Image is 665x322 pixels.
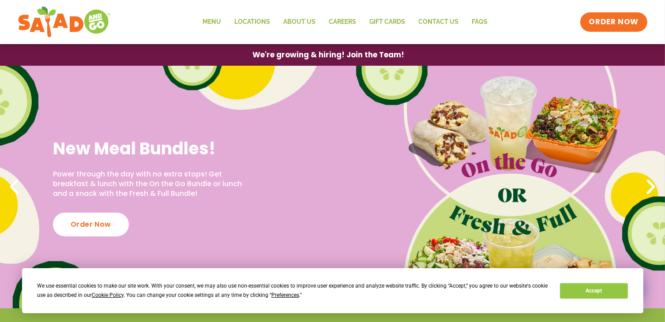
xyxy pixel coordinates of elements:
h2: New Meal Bundles! [53,138,255,159]
a: GIFT CARDS [363,12,412,32]
a: About Us [277,12,323,32]
nav: Menu [196,12,495,32]
span: Cookie Policy [92,292,124,298]
a: Menu [196,12,228,32]
img: new-SAG-logo-768×292 [18,4,111,40]
p: Power through the day with no extra stops! Get breakfast & lunch with the On the Go Bundle or lun... [53,169,255,199]
div: We use essential cookies to make our site work. With your consent, we may also use non-essential ... [37,281,549,300]
a: Locations [228,12,277,32]
div: Previous slide [4,177,24,197]
button: Accept [560,283,628,299]
span: Preferences [271,292,299,298]
a: Careers [323,12,363,32]
a: FAQs [466,12,495,32]
div: Next slide [641,177,661,197]
span: We're growing & hiring! Join the Team! [253,51,405,59]
a: Contact Us [412,12,466,32]
a: We're growing & hiring! Join the Team! [240,45,418,65]
div: Cookie Consent Prompt [22,268,643,313]
div: Order Now [53,213,129,236]
span: ORDER NOW [589,17,639,27]
a: ORDER NOW [580,12,647,32]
